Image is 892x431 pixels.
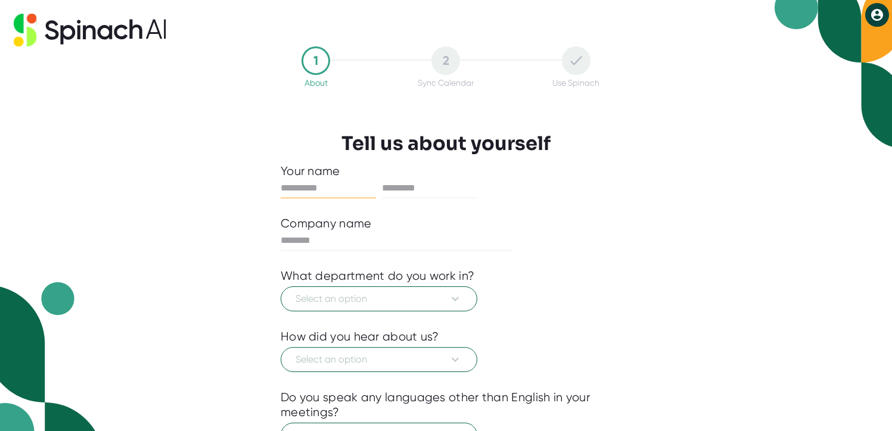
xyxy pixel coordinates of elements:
[341,132,551,155] h3: Tell us about yourself
[281,329,439,344] div: How did you hear about us?
[281,164,611,179] div: Your name
[431,46,460,75] div: 2
[296,292,462,306] span: Select an option
[418,78,474,88] div: Sync Calendar
[281,286,477,311] button: Select an option
[281,216,372,231] div: Company name
[281,268,474,283] div: What department do you work in?
[296,352,462,367] span: Select an option
[302,46,330,75] div: 1
[281,347,477,372] button: Select an option
[851,391,880,419] iframe: Intercom live chat
[281,390,611,420] div: Do you speak any languages other than English in your meetings?
[552,78,599,88] div: Use Spinach
[304,78,328,88] div: About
